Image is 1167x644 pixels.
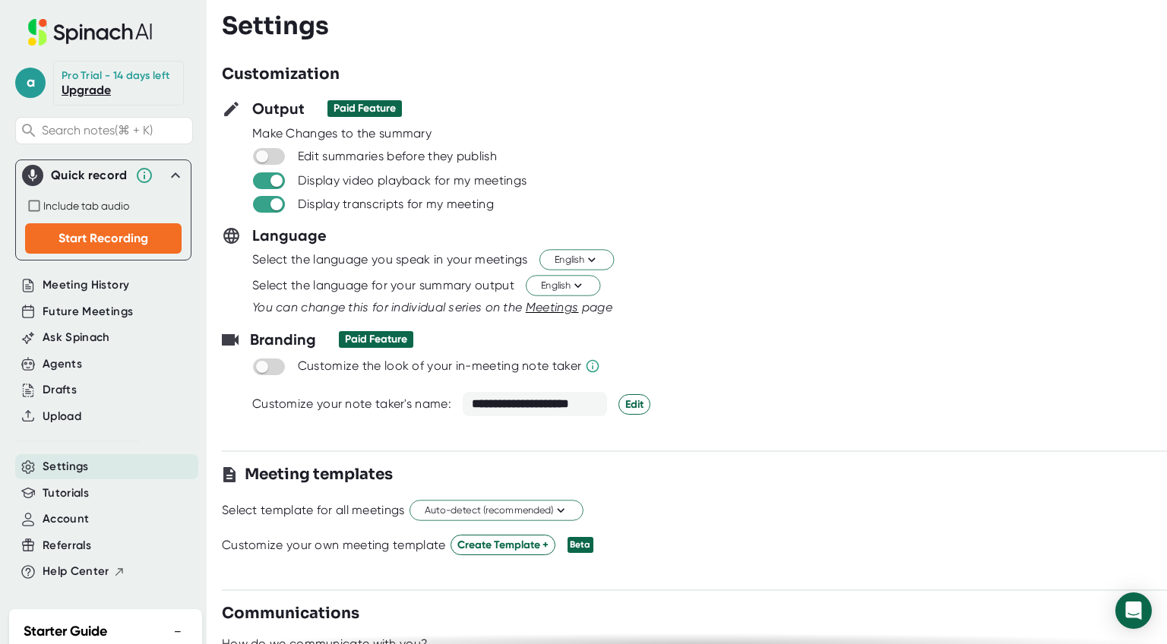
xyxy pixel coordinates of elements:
[43,408,81,425] button: Upload
[43,563,109,580] span: Help Center
[43,303,133,320] button: Future Meetings
[43,276,129,294] button: Meeting History
[24,621,107,642] h2: Starter Guide
[425,504,568,518] span: Auto-detect (recommended)
[222,63,340,86] h3: Customization
[252,97,305,120] h3: Output
[25,223,182,254] button: Start Recording
[51,168,128,183] div: Quick record
[43,329,110,346] button: Ask Spinach
[555,253,599,267] span: English
[298,149,497,164] div: Edit summaries before they publish
[618,394,650,415] button: Edit
[252,300,612,314] i: You can change this for individual series on the page
[252,224,327,247] h3: Language
[539,250,614,270] button: English
[43,458,89,475] button: Settings
[222,503,405,518] div: Select template for all meetings
[252,126,1167,141] div: Make Changes to the summary
[526,276,600,296] button: English
[62,83,111,97] a: Upgrade
[298,197,494,212] div: Display transcripts for my meeting
[42,123,153,137] span: Search notes (⌘ + K)
[43,563,125,580] button: Help Center
[345,333,407,346] div: Paid Feature
[298,358,581,374] div: Customize the look of your in-meeting note taker
[43,355,82,373] button: Agents
[625,396,644,412] span: Edit
[222,11,329,40] h3: Settings
[568,537,593,553] div: Beta
[298,173,527,188] div: Display video playback for my meetings
[62,69,169,83] div: Pro Trial - 14 days left
[451,535,555,555] button: Create Template +
[252,278,514,293] div: Select the language for your summary output
[541,279,585,293] span: English
[43,537,91,554] button: Referrals
[59,231,148,245] span: Start Recording
[15,68,46,98] span: a
[43,381,77,399] button: Drafts
[222,538,446,553] div: Customize your own meeting template
[334,102,396,115] div: Paid Feature
[43,200,129,212] span: Include tab audio
[22,160,185,191] div: Quick record
[168,620,188,642] button: −
[526,300,579,314] span: Meetings
[252,252,528,267] div: Select the language you speak in your meetings
[410,500,583,521] button: Auto-detect (recommended)
[252,396,451,412] div: Customize your note taker's name:
[526,298,579,317] button: Meetings
[43,510,89,528] button: Account
[245,463,393,486] h3: Meeting templates
[43,485,89,502] button: Tutorials
[250,328,316,351] h3: Branding
[457,537,549,553] span: Create Template +
[222,602,359,625] h3: Communications
[1115,592,1152,629] div: Open Intercom Messenger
